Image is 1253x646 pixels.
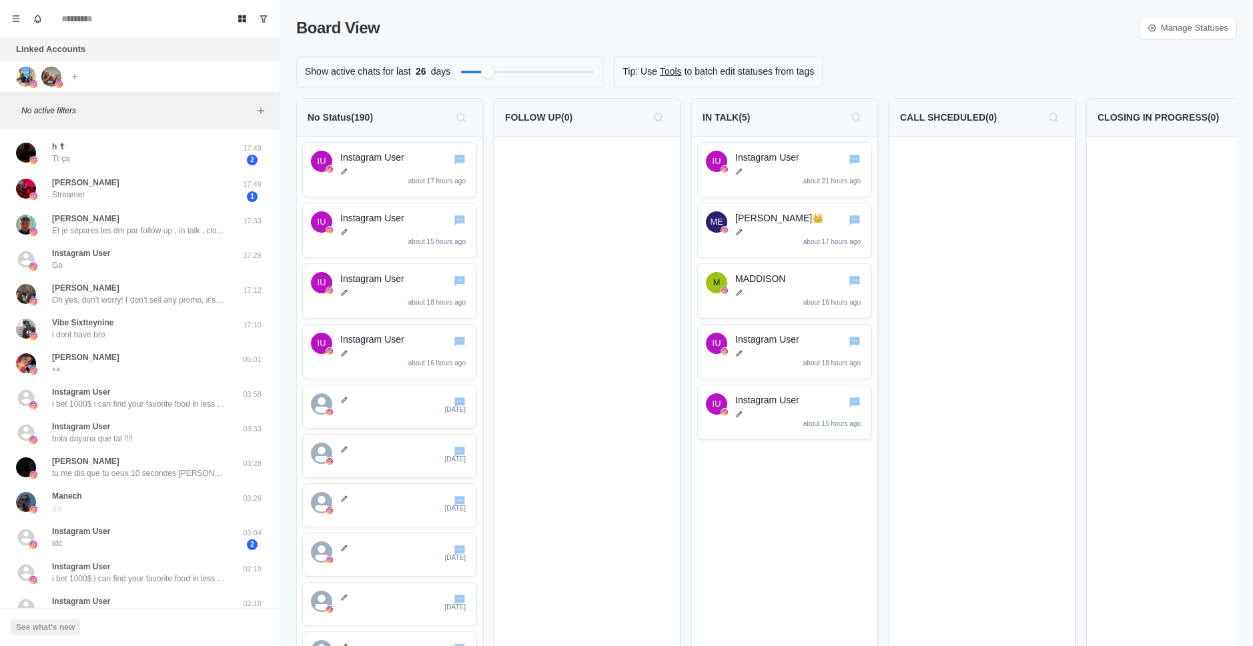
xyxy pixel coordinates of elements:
[713,272,721,293] div: MADDISON
[340,333,468,347] p: Instagram User
[450,107,472,128] button: Search
[452,592,467,607] button: Go to chat
[452,493,467,508] button: Go to chat
[16,353,36,373] img: picture
[318,272,326,293] div: Instagram User
[340,211,468,225] p: Instagram User
[29,332,37,340] img: picture
[52,433,133,445] p: hola dayana que tal !!!!
[735,393,863,407] p: Instagram User
[16,492,36,512] img: picture
[847,273,862,288] button: Go to chat
[318,151,326,172] div: Instagram User
[326,507,333,514] img: instagram
[311,541,332,563] svg: avatar
[236,527,269,539] p: 03:04
[29,576,37,584] img: picture
[52,294,226,306] p: Oh yes, don’t worry! I don’t sell any promo, it’s just an opportunity to help you make money. Wit...
[318,211,326,233] div: Instagram User
[721,287,728,294] img: instagram
[847,213,862,227] button: Go to chat
[67,69,83,85] button: Add account
[236,598,269,609] p: 02:18
[16,179,36,199] img: picture
[236,285,269,296] p: 17:12
[29,471,37,479] img: picture
[52,490,82,502] p: Manech
[29,192,37,200] img: picture
[302,385,477,429] div: Go to chatinstagram[DATE]
[236,319,269,331] p: 17:10
[52,213,119,225] p: [PERSON_NAME]
[326,606,333,613] img: instagram
[1139,17,1237,39] a: Manage Statuses
[29,505,37,513] img: picture
[29,541,37,549] img: picture
[735,211,863,225] p: [PERSON_NAME]👑
[847,152,862,167] button: Go to chat
[247,155,258,165] span: 2
[41,67,61,87] img: picture
[29,401,37,409] img: picture
[326,458,333,465] img: instagram
[16,43,85,56] p: Linked Accounts
[52,363,62,375] p: 👀
[236,354,269,365] p: 05:01
[721,348,728,355] img: instagram
[16,284,36,304] img: picture
[445,553,466,563] p: [DATE]
[52,467,226,479] p: tu me dis que tu oeux 10 secondes [PERSON_NAME] 10 seconde je me en branle
[735,272,863,286] p: MADDISON
[648,107,669,128] button: Search
[52,247,110,259] p: Instagram User
[721,166,728,173] img: instagram
[408,297,466,307] p: about 18 hours ago
[52,351,119,363] p: [PERSON_NAME]
[803,419,861,429] p: about 15 hours ago
[697,142,872,197] div: Go to chatInstagram UserinstagramInstagram Userabout 21 hours ago
[236,179,269,190] p: 17:49
[247,191,258,202] span: 1
[408,358,466,368] p: about 16 hours ago
[311,393,332,415] svg: avatar
[52,225,226,237] p: Et je sépares les dm par follow up , in talk , closed , etc etc
[505,111,572,125] p: FOLLOW UP ( 0 )
[803,176,861,186] p: about 21 hours ago
[236,493,269,504] p: 03:26
[622,65,657,79] p: Tip: Use
[52,525,110,537] p: Instagram User
[236,215,269,227] p: 17:33
[247,539,258,550] span: 2
[29,228,37,236] img: picture
[52,455,119,467] p: [PERSON_NAME]
[52,153,70,165] p: Tt ça
[408,176,466,186] p: about 17 hours ago
[5,8,27,29] button: Menu
[713,333,721,354] div: Instagram User
[236,423,269,435] p: 03:33
[326,409,333,415] img: instagram
[445,602,466,612] p: [DATE]
[52,502,62,514] p: 🙌🏻
[29,80,37,88] img: picture
[697,324,872,379] div: Go to chatInstagram UserinstagramInstagram Userabout 18 hours ago
[1098,111,1219,125] p: CLOSING IN PROGRESS ( 0 )
[236,250,269,261] p: 17:29
[253,8,274,29] button: Show unread conversations
[326,227,333,233] img: instagram
[29,367,37,375] img: picture
[29,263,37,271] img: picture
[27,8,48,29] button: Notifications
[845,107,867,128] button: Search
[29,156,37,164] img: picture
[311,492,332,513] svg: avatar
[52,317,113,329] p: Vibe Sixtteynine
[52,398,226,410] p: i bet 1000$ i can find your favorite food in less than 10mn
[452,444,467,459] button: Go to chat
[11,619,80,635] button: See what's new
[452,543,467,557] button: Go to chat
[481,65,494,79] div: Filter by activity days
[29,297,37,305] img: picture
[326,287,333,294] img: instagram
[340,151,468,165] p: Instagram User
